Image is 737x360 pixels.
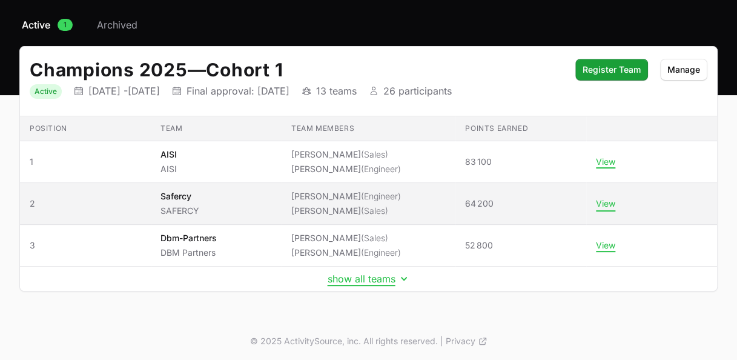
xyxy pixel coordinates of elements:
[160,205,199,217] p: SAFERCY
[30,59,563,81] h2: Champions 2025 Cohort 1
[596,156,615,167] button: View
[667,62,700,77] span: Manage
[30,156,141,168] span: 1
[58,19,73,31] span: 1
[88,85,160,97] p: [DATE] - [DATE]
[160,247,217,259] p: DBM Partners
[160,148,177,161] p: AISI
[94,18,140,32] a: Archived
[455,116,586,141] th: Points earned
[583,62,641,77] span: Register Team
[361,205,388,216] span: (Sales)
[151,116,282,141] th: Team
[19,18,718,32] nav: Initiative activity log navigation
[250,335,438,347] p: © 2025 ActivitySource, inc. All rights reserved.
[291,232,401,244] li: [PERSON_NAME]
[465,156,492,168] span: 83 100
[361,149,388,159] span: (Sales)
[160,232,217,244] p: Dbm-Partners
[30,198,141,210] span: 2
[361,233,388,243] span: (Sales)
[160,163,177,175] p: AISI
[575,59,648,81] button: Register Team
[187,85,289,97] p: Final approval: [DATE]
[97,18,137,32] span: Archived
[465,198,494,210] span: 64 200
[440,335,443,347] span: |
[361,191,401,201] span: (Engineer)
[383,85,452,97] p: 26 participants
[596,240,615,251] button: View
[361,164,401,174] span: (Engineer)
[19,46,718,292] div: Initiative details
[188,59,207,81] span: —
[291,148,401,161] li: [PERSON_NAME]
[446,335,487,347] a: Privacy
[596,198,615,209] button: View
[291,190,401,202] li: [PERSON_NAME]
[316,85,357,97] p: 13 teams
[20,116,151,141] th: Position
[30,239,141,252] span: 3
[291,163,401,175] li: [PERSON_NAME]
[282,116,455,141] th: Team members
[22,18,50,32] span: Active
[19,18,75,32] a: Active1
[465,239,493,252] span: 52 800
[660,59,707,81] button: Manage
[160,190,199,202] p: Safercy
[291,205,401,217] li: [PERSON_NAME]
[328,273,410,285] button: show all teams
[361,247,401,258] span: (Engineer)
[291,247,401,259] li: [PERSON_NAME]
